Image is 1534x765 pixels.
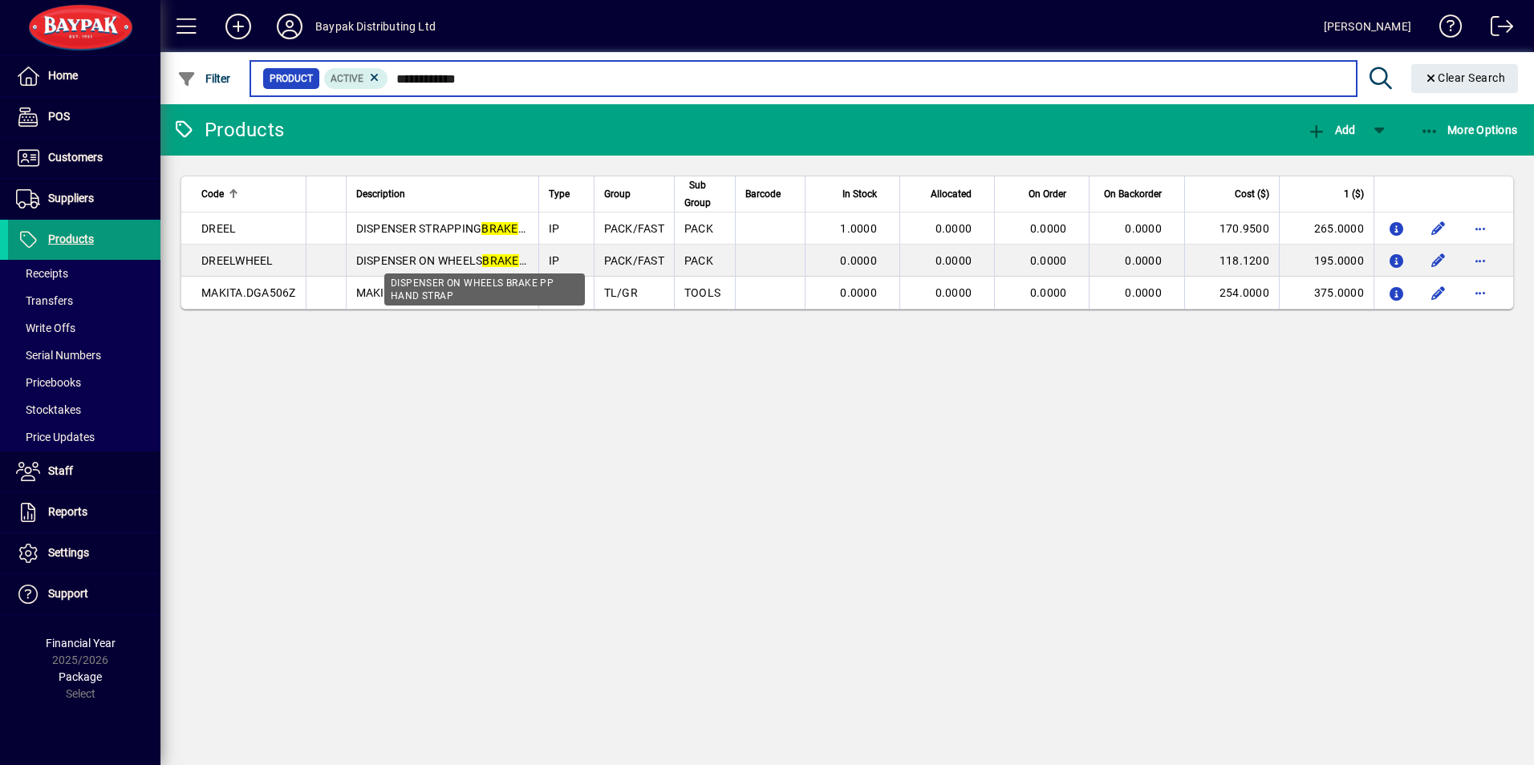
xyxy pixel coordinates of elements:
span: On Order [1029,185,1066,203]
div: Products [172,117,284,143]
span: Settings [48,546,89,559]
button: More options [1467,280,1493,306]
span: 0.0000 [1030,222,1067,235]
span: 1.0000 [840,222,877,235]
span: On Backorder [1104,185,1162,203]
div: DISPENSER ON WHEELS BRAKE PP HAND STRAP [384,273,585,306]
span: Cost ($) [1235,185,1269,203]
span: IP [549,222,560,235]
span: PACK [684,222,713,235]
span: 0.0000 [1125,286,1162,299]
a: Reports [8,492,160,532]
em: BRAKE [481,222,517,235]
span: Product [270,71,313,87]
span: Allocated [931,185,972,203]
em: BRAKE [482,254,518,267]
button: Clear [1411,64,1519,93]
span: 0.0000 [1030,254,1067,267]
span: Active [331,73,363,84]
div: Allocated [910,185,986,203]
span: Transfers [16,294,73,307]
span: IP [549,254,560,267]
span: Financial Year [46,637,116,650]
div: Sub Group [684,176,725,212]
a: Home [8,56,160,96]
a: Write Offs [8,314,160,342]
span: Pricebooks [16,376,81,389]
span: PACK/FAST [604,222,664,235]
div: Baypak Distributing Ltd [315,14,436,39]
a: Customers [8,138,160,178]
a: Staff [8,451,160,492]
span: Stocktakes [16,403,81,416]
span: Staff [48,464,73,477]
span: Package [59,670,102,683]
td: 170.9500 [1184,212,1279,245]
span: 1 ($) [1344,185,1364,203]
div: On Order [1004,185,1081,203]
span: Group [604,185,631,203]
button: Add [213,12,264,41]
button: More Options [1416,115,1522,144]
span: Customers [48,151,103,164]
a: Stocktakes [8,396,160,423]
span: 0.0000 [840,254,877,267]
div: On Backorder [1099,185,1176,203]
button: Profile [264,12,315,41]
a: Knowledge Base [1427,3,1463,55]
div: Barcode [745,185,795,203]
span: Serial Numbers [16,349,101,362]
a: Support [8,574,160,614]
span: DISPENSER STRAPPING PP HAND [356,222,567,235]
span: Filter [177,72,231,85]
a: Suppliers [8,179,160,219]
span: PACK [684,254,713,267]
span: 0.0000 [840,286,877,299]
div: [PERSON_NAME] [1324,14,1411,39]
span: 0.0000 [1030,286,1067,299]
td: 375.0000 [1279,277,1374,309]
span: Products [48,233,94,245]
td: 254.0000 [1184,277,1279,309]
button: More options [1467,216,1493,241]
span: Support [48,587,88,600]
span: More Options [1420,123,1518,136]
button: Edit [1426,280,1451,306]
button: Edit [1426,216,1451,241]
div: In Stock [815,185,891,203]
button: Filter [173,64,235,93]
a: Logout [1479,3,1514,55]
span: Suppliers [48,192,94,204]
button: Edit [1426,248,1451,273]
span: 0.0000 [935,254,972,267]
span: Receipts [16,267,68,280]
div: Type [549,185,584,203]
span: Home [48,69,78,82]
span: Clear Search [1424,71,1506,84]
span: Type [549,185,570,203]
span: 0.0000 [935,222,972,235]
span: PACK/FAST [604,254,664,267]
button: Add [1303,115,1359,144]
a: Serial Numbers [8,342,160,369]
span: In Stock [842,185,877,203]
span: TL/GR [604,286,638,299]
span: Write Offs [16,322,75,334]
mat-chip: Activation Status: Active [324,68,388,89]
span: 0.0000 [1125,222,1162,235]
span: Price Updates [16,431,95,443]
span: DISPENSER ON WHEELS PP HAND STRAP [356,254,606,267]
span: 0.0000 [935,286,972,299]
div: Group [604,185,664,203]
td: 265.0000 [1279,212,1374,245]
span: TOOLS [684,286,720,299]
a: Transfers [8,287,160,314]
span: Code [201,185,224,203]
span: DREELWHEEL [201,254,274,267]
a: Pricebooks [8,369,160,396]
div: Code [201,185,296,203]
span: 0.0000 [1125,254,1162,267]
a: POS [8,97,160,137]
span: Description [356,185,405,203]
span: MAKITA [MEDICAL_DATA] 125mm 18V SLIDE [356,286,623,299]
